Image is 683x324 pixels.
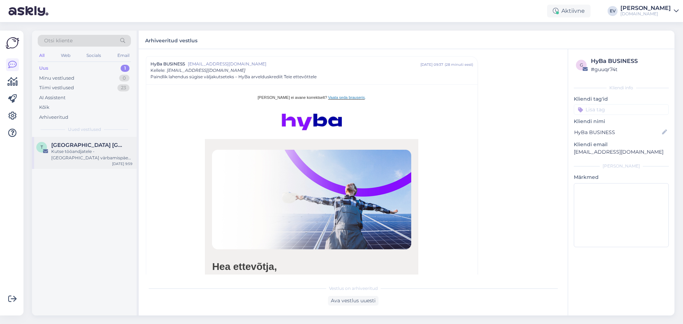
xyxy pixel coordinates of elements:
[112,161,132,166] div: [DATE] 9:59
[591,65,667,73] div: # guuqr74t
[574,141,669,148] p: Kliendi email
[258,95,327,100] span: [PERSON_NAME] ei avane korrektselt?
[51,142,125,148] span: Töötukassa Tartumaa osakond
[212,261,277,272] span: Hea ettevõtja,
[117,84,129,91] div: 23
[547,5,591,17] div: Aktiivne
[119,75,129,82] div: 0
[116,51,131,60] div: Email
[328,296,378,306] div: Ava vestlus uuesti
[150,68,165,73] span: Kellele :
[44,37,73,44] span: Otsi kliente
[574,148,669,156] p: [EMAIL_ADDRESS][DOMAIN_NAME]
[188,61,420,67] span: [EMAIL_ADDRESS][DOMAIN_NAME]
[420,62,443,67] div: [DATE] 09:37
[51,148,132,161] div: Kutse tööandjatele - [GEOGRAPHIC_DATA] värbamispäev [DATE]
[41,144,43,150] span: T
[39,104,49,111] div: Kõik
[39,84,74,91] div: Tiimi vestlused
[212,107,411,136] img: HyBa
[39,75,74,82] div: Minu vestlused
[150,74,317,80] span: Paindlik lahendus sügise väljakutseteks – HyBa arvelduskrediit Teie ettevõttele
[574,85,669,91] div: Kliendi info
[39,65,48,72] div: Uus
[6,36,19,50] img: Askly Logo
[365,95,366,100] span: .
[445,62,473,67] div: ( 28 minuti eest )
[620,5,671,11] div: [PERSON_NAME]
[167,68,245,73] span: [EMAIL_ADDRESS][DOMAIN_NAME]
[574,174,669,181] p: Märkmed
[329,285,378,292] span: Vestlus on arhiveeritud
[212,150,411,249] img: Ba BUSINESS arvelduskrediit
[574,128,661,136] input: Lisa nimi
[121,65,129,72] div: 1
[68,126,101,133] span: Uued vestlused
[608,6,618,16] div: EV
[574,118,669,125] p: Kliendi nimi
[328,95,365,100] a: Vaata seda brauseris
[574,104,669,115] input: Lisa tag
[580,62,583,68] span: g
[85,51,102,60] div: Socials
[38,51,46,60] div: All
[59,51,72,60] div: Web
[150,61,185,67] span: HyBa BUSINESS
[39,94,65,101] div: AI Assistent
[574,163,669,169] div: [PERSON_NAME]
[591,57,667,65] div: HyBa BUSINESS
[145,35,197,44] label: Arhiveeritud vestlus
[620,11,671,17] div: [DOMAIN_NAME]
[574,95,669,103] p: Kliendi tag'id
[620,5,679,17] a: [PERSON_NAME][DOMAIN_NAME]
[39,114,68,121] div: Arhiveeritud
